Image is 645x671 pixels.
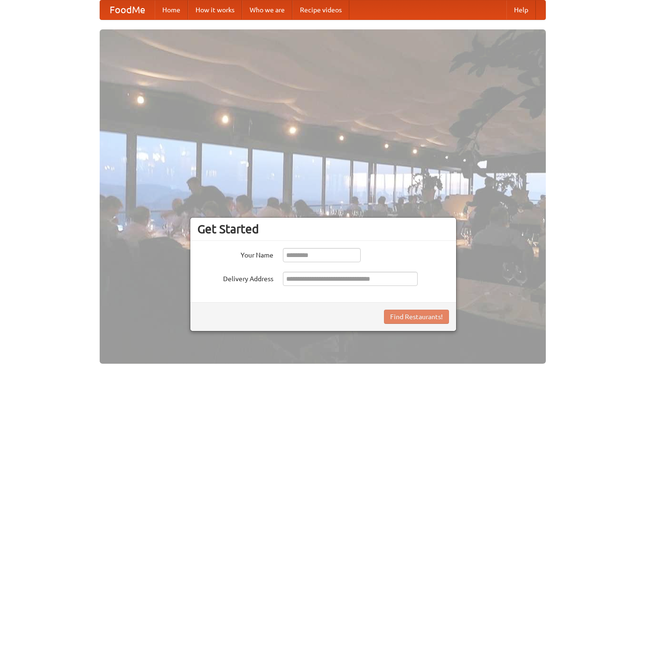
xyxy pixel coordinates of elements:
[100,0,155,19] a: FoodMe
[384,310,449,324] button: Find Restaurants!
[197,272,273,284] label: Delivery Address
[188,0,242,19] a: How it works
[155,0,188,19] a: Home
[292,0,349,19] a: Recipe videos
[197,248,273,260] label: Your Name
[197,222,449,236] h3: Get Started
[506,0,536,19] a: Help
[242,0,292,19] a: Who we are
